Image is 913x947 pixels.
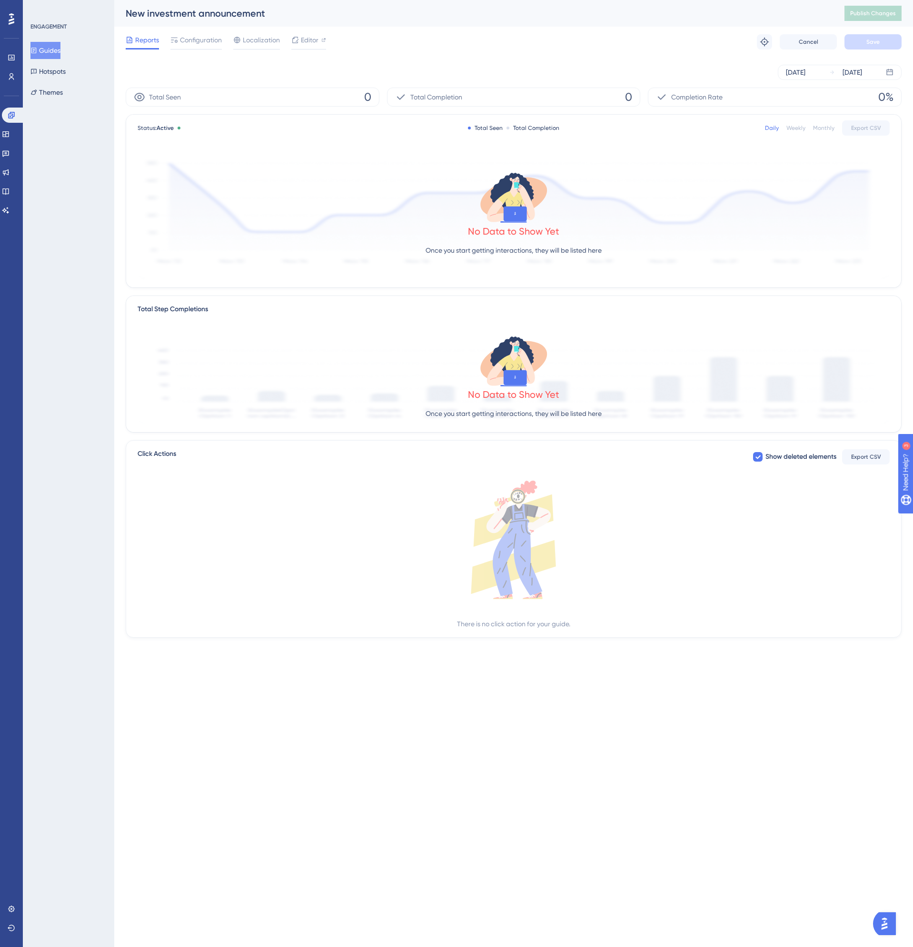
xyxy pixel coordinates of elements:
[410,91,462,103] span: Total Completion
[30,42,60,59] button: Guides
[851,124,881,132] span: Export CSV
[138,448,176,465] span: Click Actions
[66,5,69,12] div: 3
[135,34,159,46] span: Reports
[842,120,890,136] button: Export CSV
[844,6,902,21] button: Publish Changes
[180,34,222,46] span: Configuration
[851,453,881,461] span: Export CSV
[426,245,602,256] p: Once you start getting interactions, they will be listed here
[457,618,570,630] div: There is no click action for your guide.
[799,38,818,46] span: Cancel
[149,91,181,103] span: Total Seen
[468,388,559,401] div: No Data to Show Yet
[426,408,602,419] p: Once you start getting interactions, they will be listed here
[30,84,63,101] button: Themes
[30,63,66,80] button: Hotspots
[842,449,890,464] button: Export CSV
[786,124,805,132] div: Weekly
[30,23,67,30] div: ENGAGEMENT
[866,38,880,46] span: Save
[780,34,837,49] button: Cancel
[157,125,174,131] span: Active
[138,124,174,132] span: Status:
[671,91,723,103] span: Completion Rate
[468,124,503,132] div: Total Seen
[468,225,559,238] div: No Data to Show Yet
[873,909,902,938] iframe: UserGuiding AI Assistant Launcher
[138,304,208,315] div: Total Step Completions
[843,67,862,78] div: [DATE]
[126,7,821,20] div: New investment announcement
[850,10,896,17] span: Publish Changes
[243,34,280,46] span: Localization
[506,124,559,132] div: Total Completion
[364,89,371,105] span: 0
[625,89,632,105] span: 0
[765,451,836,463] span: Show deleted elements
[22,2,60,14] span: Need Help?
[301,34,318,46] span: Editor
[786,67,805,78] div: [DATE]
[765,124,779,132] div: Daily
[878,89,893,105] span: 0%
[813,124,834,132] div: Monthly
[844,34,902,49] button: Save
